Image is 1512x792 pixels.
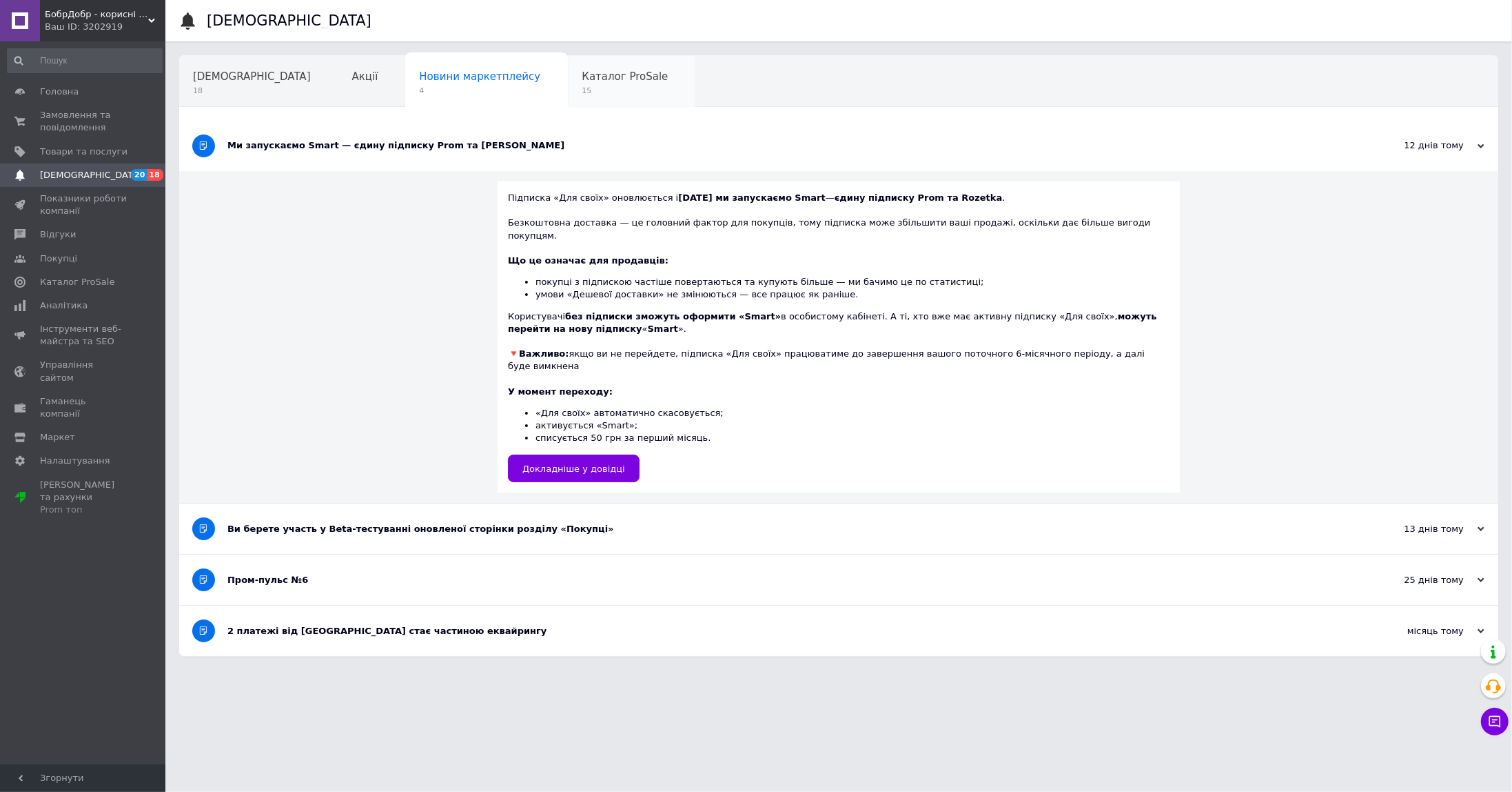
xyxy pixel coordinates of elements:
span: Показники роботи компанії [40,192,127,217]
span: 18 [193,86,311,96]
div: Prom топ [40,504,127,516]
span: Налаштування [40,455,110,467]
span: Аналітика [40,299,88,312]
b: без підписки зможуть оформити «Smart» [565,311,781,321]
li: умови «Дешевої доставки» не змінюються — все працює як раніше. [535,288,1169,301]
span: Замовлення та повідомлення [40,109,127,134]
div: Підписка «Для своїх» оновлюється і — . [508,192,1169,482]
a: Докладніше у довідці [508,455,640,482]
div: Безкоштовна доставка — це головний фактор для покупців, тому підписка може збільшити ваші продажі... [508,204,1169,335]
div: Пром-пульс №6 [227,574,1347,586]
span: Каталог ProSale [582,70,668,83]
b: Smart [648,324,678,334]
li: списується 50 грн за перший місяць. [535,432,1169,444]
span: Відгуки [40,228,76,241]
button: Чат з покупцем [1481,708,1509,735]
li: покупці з підпискою частіше повертаються та купують більше — ми бачимо це по статистиці; [535,276,1169,288]
span: Маркет [40,431,75,444]
input: Пошук [7,48,163,73]
h1: [DEMOGRAPHIC_DATA] [207,12,371,29]
div: Ви берете участь у Beta-тестуванні оновленої сторінки розділу «Покупці» [227,523,1347,535]
span: Управління сайтом [40,359,127,384]
b: [DATE] ми запускаємо Smart [678,192,825,203]
span: БобрДобр - корисні та цікаві товари для вашого життя [45,8,148,21]
span: [DEMOGRAPHIC_DATA] [40,169,142,181]
span: Докладніше у довідці [522,464,625,474]
b: 🔻Важливо: [508,348,569,359]
span: [DEMOGRAPHIC_DATA] [193,70,311,83]
span: Головна [40,86,79,98]
div: Ми запускаємо Smart — єдину підписку Prom та [PERSON_NAME] [227,139,1347,152]
span: Гаманець компанії [40,395,127,420]
div: місяць тому [1347,625,1484,637]
span: Новини маркетплейсу [419,70,540,83]
div: 13 днів тому [1347,523,1484,535]
span: 15 [582,86,668,96]
div: 12 днів тому [1347,139,1484,152]
span: Інструменти веб-майстра та SEO [40,323,127,348]
b: єдину підписку Prom та Rozetka [835,192,1003,203]
span: Товари та послуги [40,146,127,158]
li: активується «Smart»; [535,419,1169,432]
li: «Для своїх» автоматично скасовується; [535,407,1169,419]
b: У момент переходу: [508,386,613,397]
span: 18 [147,169,163,181]
div: 25 днів тому [1347,574,1484,586]
span: 4 [419,86,540,96]
div: Ваш ID: 3202919 [45,21,165,33]
span: 20 [131,169,147,181]
b: можуть перейти на нову підписку [508,311,1157,334]
b: Що це означає для продавців: [508,255,668,266]
span: Акції [352,70,378,83]
span: Каталог ProSale [40,276,114,288]
div: 2 платежі від [GEOGRAPHIC_DATA] стає частиною еквайрингу [227,625,1347,637]
span: [PERSON_NAME] та рахунки [40,479,127,517]
div: якщо ви не перейдете, підписка «Для своїх» працюватиме до завершення вашого поточного 6-місячного... [508,335,1169,445]
span: Покупці [40,253,77,265]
